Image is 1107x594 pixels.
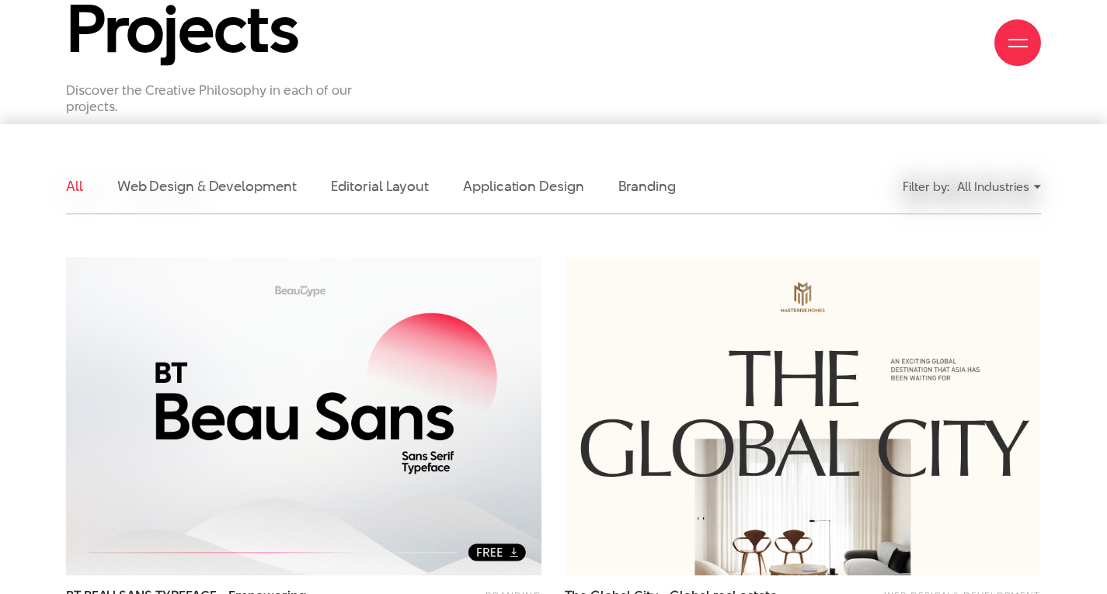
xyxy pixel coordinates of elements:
p: Discover the Creative Philosophy in each of our projects. [66,82,375,115]
a: Application Design [463,176,583,196]
img: bt_beau_sans [66,257,541,575]
a: All [66,176,83,196]
a: Editorial Layout [331,176,430,196]
a: Branding [618,176,676,196]
div: All Industries [957,173,1041,200]
div: Filter by: [903,173,949,200]
a: Web Design & Development [117,176,297,196]
img: website bất động sản The Global City - Chuẩn mực bất động sản toàn cầu [565,257,1040,575]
